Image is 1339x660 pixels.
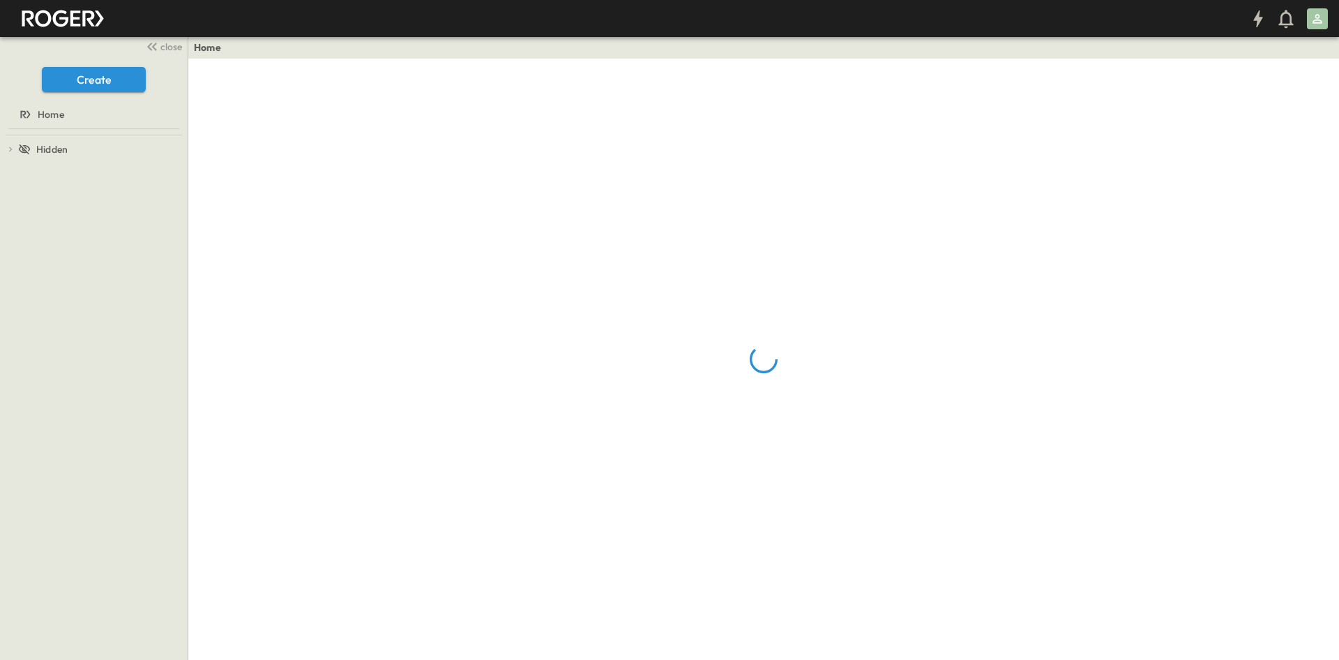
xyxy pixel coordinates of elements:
[194,40,229,54] nav: breadcrumbs
[194,40,221,54] a: Home
[3,105,182,124] a: Home
[140,36,185,56] button: close
[160,40,182,54] span: close
[36,142,68,156] span: Hidden
[42,67,146,92] button: Create
[38,107,64,121] span: Home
